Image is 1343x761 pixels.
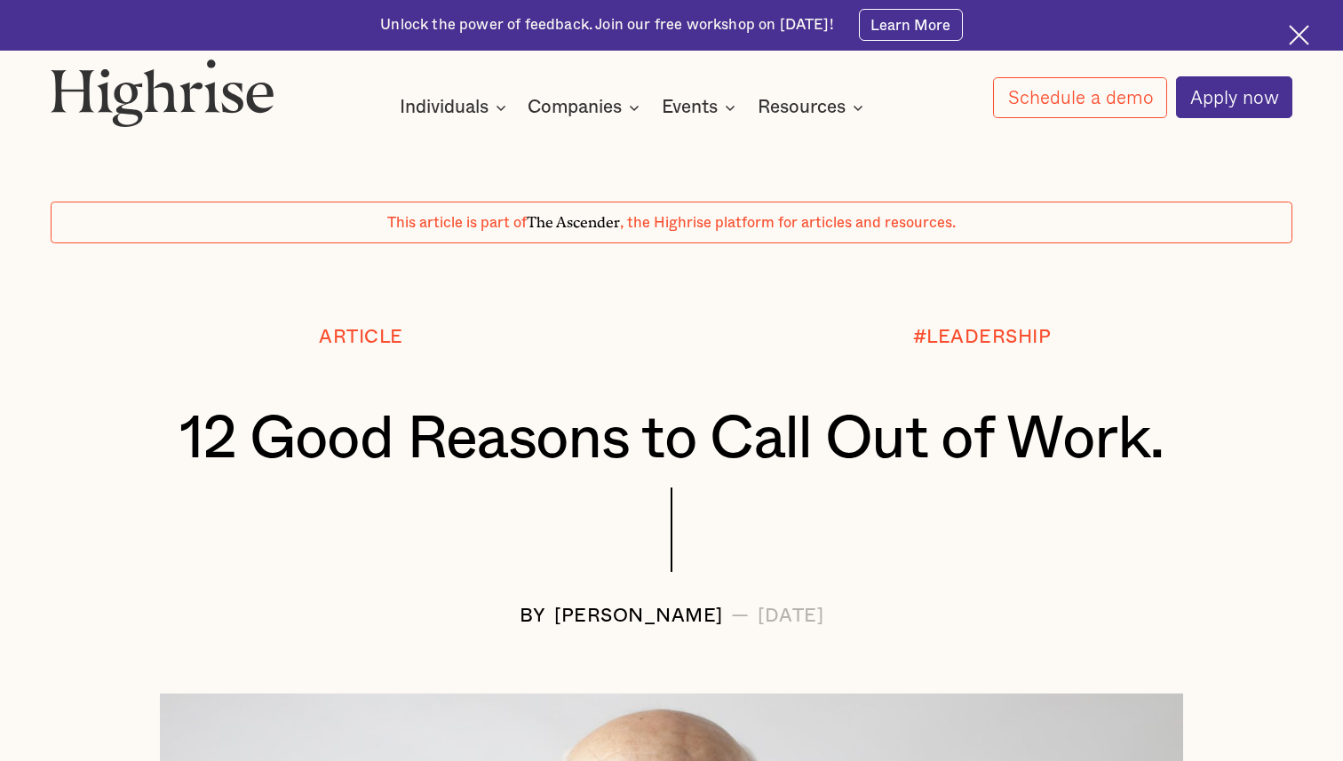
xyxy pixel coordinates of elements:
[528,97,645,118] div: Companies
[731,606,750,626] div: —
[102,407,1241,472] h1: 12 Good Reasons to Call Out of Work.
[993,77,1167,118] a: Schedule a demo
[51,59,275,126] img: Highrise logo
[319,327,403,347] div: Article
[400,97,512,118] div: Individuals
[554,606,723,626] div: [PERSON_NAME]
[758,97,846,118] div: Resources
[859,9,963,41] a: Learn More
[528,97,622,118] div: Companies
[1176,76,1293,117] a: Apply now
[387,216,527,230] span: This article is part of
[380,15,833,35] div: Unlock the power of feedback. Join our free workshop on [DATE]!
[758,97,869,118] div: Resources
[400,97,489,118] div: Individuals
[620,216,956,230] span: , the Highrise platform for articles and resources.
[520,606,546,626] div: BY
[913,327,1052,347] div: #LEADERSHIP
[758,606,823,626] div: [DATE]
[527,210,620,228] span: The Ascender
[1289,25,1309,45] img: Cross icon
[662,97,718,118] div: Events
[662,97,741,118] div: Events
